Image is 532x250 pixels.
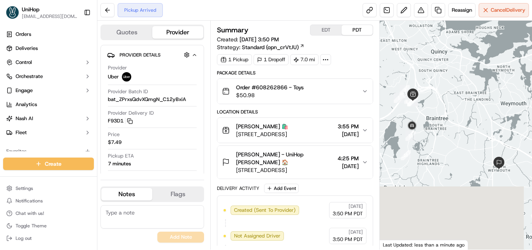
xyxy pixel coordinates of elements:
[22,13,78,20] button: [EMAIL_ADDRESS][DOMAIN_NAME]
[120,52,160,58] span: Provider Details
[16,73,43,80] span: Orchestrate
[3,84,94,97] button: Engage
[45,160,62,168] span: Create
[108,110,154,117] span: Provider Delivery ID
[16,223,47,229] span: Toggle Theme
[16,115,33,122] span: Nash AI
[16,101,37,108] span: Analytics
[242,43,305,51] a: Standard (opn_crVtJU)
[380,240,468,250] div: Last Updated: less than a minute ago
[217,185,259,191] div: Delivery Activity
[491,7,525,14] span: Cancel Delivery
[217,43,305,51] div: Strategy:
[3,233,94,244] button: Log out
[236,83,304,91] span: Order #608262866 - Toys
[333,236,363,243] span: 3:50 PM PDT
[152,188,203,200] button: Flags
[152,26,203,39] button: Provider
[448,3,476,17] button: Reassign
[108,96,186,103] span: bat_ZPrxsQdvXQmgN_C12yBxiA
[217,79,373,104] button: Order #608262866 - Toys$50.98
[217,118,373,143] button: [PERSON_NAME] 🛍️[STREET_ADDRESS]3:55 PM[DATE]
[3,183,94,194] button: Settings
[400,85,410,95] div: 2
[3,98,94,111] a: Analytics
[405,131,416,141] div: 11
[108,131,120,138] span: Price
[236,166,335,174] span: [STREET_ADDRESS]
[338,162,359,170] span: [DATE]
[16,129,27,136] span: Fleet
[333,210,363,217] span: 3:50 PM PDT
[338,122,359,130] span: 3:55 PM
[217,146,373,179] button: [PERSON_NAME] - UniHop [PERSON_NAME] 🏠[STREET_ADDRESS]4:25 PM[DATE]
[407,96,417,106] div: 6
[394,93,404,103] div: 1
[242,43,299,51] span: Standard (opn_crVtJU)
[16,210,44,216] span: Chat with us!
[16,235,32,241] span: Log out
[217,109,373,115] div: Location Details
[407,95,417,105] div: 7
[290,54,319,65] div: 7.0 mi
[254,54,289,65] div: 1 Dropoff
[101,26,152,39] button: Quotes
[407,96,417,106] div: 5
[3,56,94,69] button: Control
[338,154,359,162] span: 4:25 PM
[108,139,122,146] span: $7.49
[22,5,39,13] button: UniHop
[108,73,119,80] span: Uber
[108,88,148,95] span: Provider Batch ID
[236,151,335,166] span: [PERSON_NAME] - UniHop [PERSON_NAME] 🏠
[3,42,94,55] a: Deliveries
[310,25,342,35] button: EDT
[3,208,94,219] button: Chat with us!
[101,188,152,200] button: Notes
[264,184,299,193] button: Add Event
[3,195,94,206] button: Notifications
[3,70,94,83] button: Orchestrate
[240,36,279,43] span: [DATE] 3:50 PM
[16,198,43,204] span: Notifications
[108,64,127,71] span: Provider
[349,203,363,209] span: [DATE]
[217,54,252,65] div: 1 Pickup
[217,35,279,43] span: Created:
[3,126,94,139] button: Fleet
[108,160,131,167] div: 7 minutes
[3,158,94,170] button: Create
[236,91,304,99] span: $50.98
[3,3,81,22] button: UniHopUniHop[EMAIL_ADDRESS][DOMAIN_NAME]
[234,207,296,214] span: Created (Sent To Provider)
[108,152,134,160] span: Pickup ETA
[16,185,33,191] span: Settings
[479,3,529,17] button: CancelDelivery
[342,25,373,35] button: PDT
[408,96,418,106] div: 9
[217,70,373,76] div: Package Details
[404,94,414,104] div: 3
[452,7,472,14] span: Reassign
[236,122,288,130] span: [PERSON_NAME] 🛍️
[16,31,31,38] span: Orders
[3,112,94,125] button: Nash AI
[16,45,38,52] span: Deliveries
[406,93,416,103] div: 8
[338,130,359,138] span: [DATE]
[3,145,94,158] div: Favorites
[6,6,19,19] img: UniHop
[349,229,363,235] span: [DATE]
[107,48,197,61] button: Provider Details
[217,27,248,34] h3: Summary
[236,130,288,138] span: [STREET_ADDRESS]
[401,150,411,160] div: 10
[16,59,32,66] span: Control
[108,117,133,124] button: F93D1
[16,87,33,94] span: Engage
[3,28,94,41] a: Orders
[234,232,280,239] span: Not Assigned Driver
[122,72,131,82] img: uber-new-logo.jpeg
